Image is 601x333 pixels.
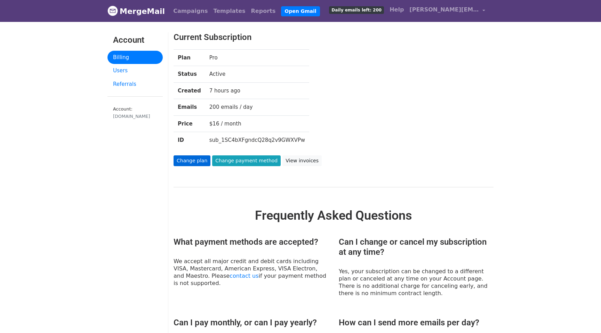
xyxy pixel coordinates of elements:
[107,64,163,78] a: Users
[174,32,466,42] h3: Current Subscription
[205,99,309,116] td: 200 emails / day
[407,3,488,19] a: [PERSON_NAME][EMAIL_ADDRESS][DOMAIN_NAME]
[170,4,210,18] a: Campaigns
[174,237,328,247] h3: What payment methods are accepted?
[566,300,601,333] iframe: Chat Widget
[339,318,494,328] h3: How can I send more emails per day?
[113,106,157,120] small: Account:
[205,66,309,83] td: Active
[174,49,205,66] th: Plan
[205,49,309,66] td: Pro
[205,82,309,99] td: 7 hours ago
[107,4,165,18] a: MergeMail
[205,115,309,132] td: $16 / month
[339,268,494,297] p: Yes, your subscription can be changed to a different plan or canceled at any time on your Account...
[212,155,281,166] a: Change payment method
[107,78,163,91] a: Referrals
[174,258,328,287] p: We accept all major credit and debit cards including VISA, Mastercard, American Express, VISA Ele...
[205,132,309,148] td: sub_1SC4bXFgndcQ28q2v9GWXVPw
[174,66,205,83] th: Status
[174,82,205,99] th: Created
[282,155,322,166] a: View invoices
[248,4,279,18] a: Reports
[281,6,320,16] a: Open Gmail
[174,155,210,166] a: Change plan
[174,208,494,223] h2: Frequently Asked Questions
[329,6,384,14] span: Daily emails left: 200
[210,4,248,18] a: Templates
[230,273,258,279] a: contact us
[107,6,118,16] img: MergeMail logo
[326,3,387,17] a: Daily emails left: 200
[387,3,407,17] a: Help
[113,35,157,45] h3: Account
[107,51,163,64] a: Billing
[174,132,205,148] th: ID
[174,99,205,116] th: Emails
[113,113,157,120] div: [DOMAIN_NAME]
[409,6,479,14] span: [PERSON_NAME][EMAIL_ADDRESS][DOMAIN_NAME]
[174,318,328,328] h3: Can I pay monthly, or can I pay yearly?
[174,115,205,132] th: Price
[339,237,494,257] h3: Can I change or cancel my subscription at any time?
